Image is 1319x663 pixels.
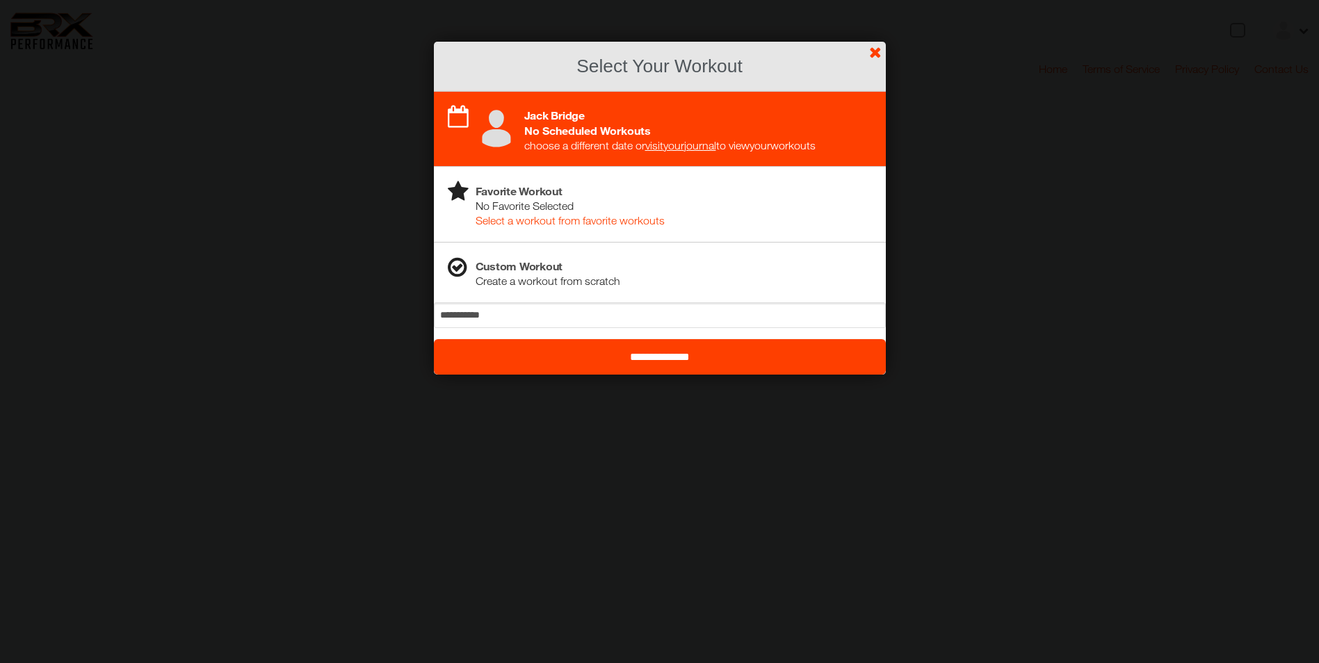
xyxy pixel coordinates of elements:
[476,199,872,228] div: No Favorite Selected
[476,214,665,227] a: Select a workout from favorite workouts
[455,54,865,79] h2: Select Your Workout
[645,139,716,152] a: visit your journal
[476,274,872,288] div: Create a workout from scratch
[476,108,517,149] img: ex-default-user.svg
[476,108,872,123] h4: Jack Bridge
[476,124,872,153] div: choose a different date or to view your workouts
[524,124,651,137] b: No Scheduled Workouts
[476,183,872,199] h4: Favorite Workout
[476,259,872,274] h4: Custom Workout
